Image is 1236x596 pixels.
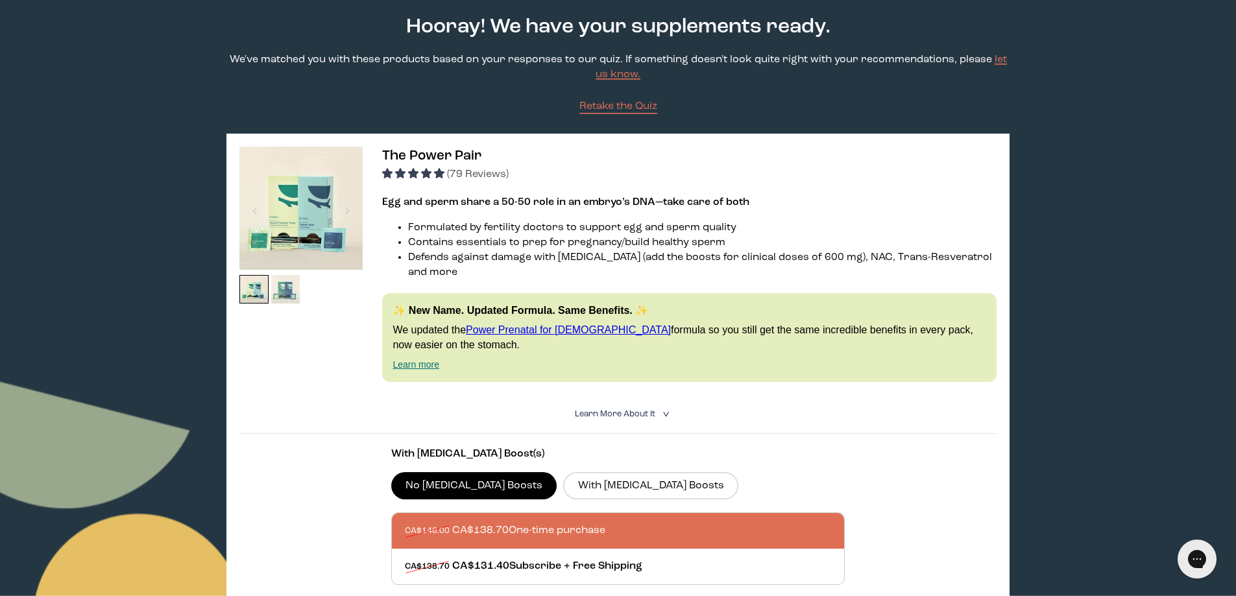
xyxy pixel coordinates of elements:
[596,54,1007,80] a: let us know.
[466,324,671,335] a: Power Prenatal for [DEMOGRAPHIC_DATA]
[393,359,439,370] a: Learn more
[382,197,749,208] strong: Egg and sperm share a 50-50 role in an embryo’s DNA—take care of both
[239,275,269,304] img: thumbnail image
[393,305,648,316] strong: ✨ New Name. Updated Formula. Same Benefits. ✨
[1171,535,1223,583] iframe: Gorgias live chat messenger
[383,12,853,42] h2: Hooray! We have your supplements ready.
[408,235,996,250] li: Contains essentials to prep for pregnancy/build healthy sperm
[391,447,845,462] p: With [MEDICAL_DATA] Boost(s)
[563,472,738,499] label: With [MEDICAL_DATA] Boosts
[408,250,996,280] li: Defends against damage with [MEDICAL_DATA] (add the boosts for clinical doses of 600 mg), NAC, Tr...
[579,101,657,112] span: Retake the Quiz
[393,323,986,352] p: We updated the formula so you still get the same incredible benefits in every pack, now easier on...
[391,472,557,499] label: No [MEDICAL_DATA] Boosts
[447,169,509,180] span: (79 Reviews)
[239,147,363,270] img: thumbnail image
[659,411,671,418] i: <
[579,99,657,114] a: Retake the Quiz
[575,410,655,418] span: Learn More About it
[575,408,662,420] summary: Learn More About it <
[382,149,481,163] span: The Power Pair
[408,221,996,235] li: Formulated by fertility doctors to support egg and sperm quality
[226,53,1009,82] p: We've matched you with these products based on your responses to our quiz. If something doesn't l...
[382,169,447,180] span: 4.92 stars
[271,275,300,304] img: thumbnail image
